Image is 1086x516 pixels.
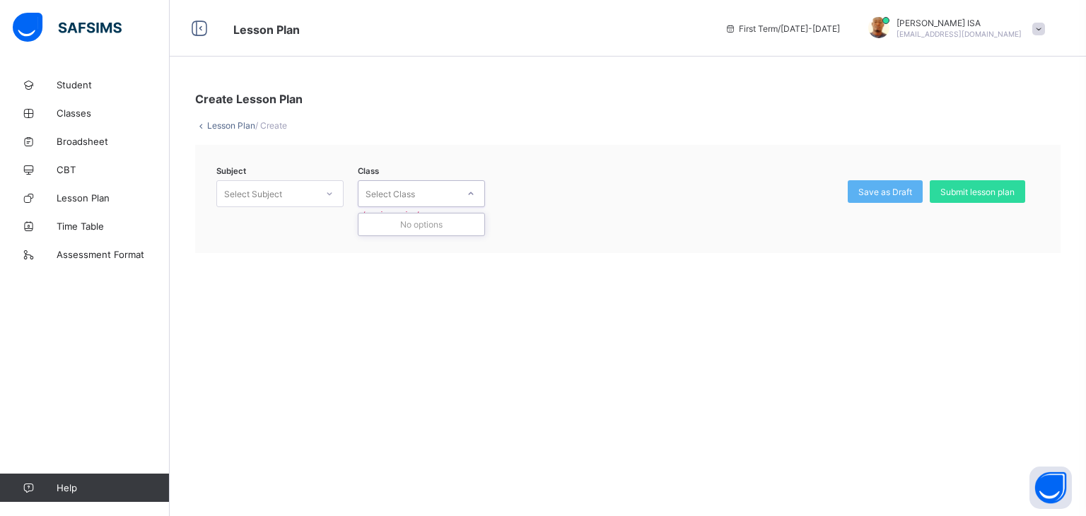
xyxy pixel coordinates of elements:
[57,192,170,204] span: Lesson Plan
[57,107,170,119] span: Classes
[897,30,1022,38] span: [EMAIL_ADDRESS][DOMAIN_NAME]
[57,136,170,147] span: Broadsheet
[940,187,1015,197] span: Submit lesson plan
[358,210,418,219] span: class is required
[358,166,379,176] span: Class
[216,166,246,176] span: Subject
[1029,467,1072,509] button: Open asap
[207,120,255,131] a: Lesson Plan
[57,221,170,232] span: Time Table
[57,79,170,90] span: Student
[57,249,170,260] span: Assessment Format
[897,18,1022,28] span: [PERSON_NAME] ISA
[195,92,303,106] span: Create Lesson Plan
[858,187,912,197] span: Save as Draft
[358,213,484,235] div: No options
[854,17,1052,40] div: SIMONISA
[57,482,169,493] span: Help
[224,180,282,207] div: Select Subject
[57,164,170,175] span: CBT
[255,120,287,131] span: / Create
[13,13,122,42] img: safsims
[233,23,300,37] span: Lesson Plan
[366,180,415,207] div: Select Class
[725,23,840,34] span: session/term information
